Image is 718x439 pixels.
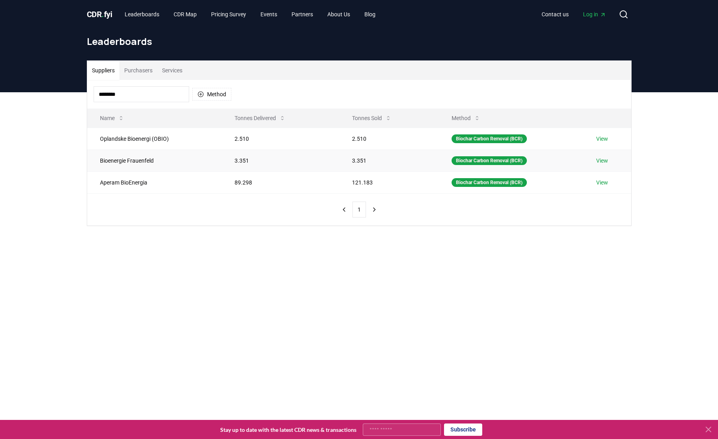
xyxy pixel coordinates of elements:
[596,179,608,186] a: View
[339,171,439,193] td: 121.183
[222,171,339,193] td: 89.298
[535,7,575,21] a: Contact us
[87,171,222,193] td: Aperam BioEnergia
[222,128,339,150] td: 2.510
[167,7,203,21] a: CDR Map
[352,202,366,218] button: 1
[337,202,351,218] button: previous page
[118,7,382,21] nav: Main
[577,7,612,21] a: Log in
[445,110,487,126] button: Method
[87,35,632,48] h1: Leaderboards
[596,135,608,143] a: View
[192,88,231,101] button: Method
[452,178,527,187] div: Biochar Carbon Removal (BCR)
[254,7,284,21] a: Events
[157,61,187,80] button: Services
[452,156,527,165] div: Biochar Carbon Removal (BCR)
[368,202,381,218] button: next page
[87,61,119,80] button: Suppliers
[339,150,439,171] td: 3.351
[535,7,612,21] nav: Main
[87,10,112,19] span: CDR fyi
[285,7,319,21] a: Partners
[583,10,606,18] span: Log in
[87,128,222,150] td: Oplandske Bioenergi (OBIO)
[228,110,292,126] button: Tonnes Delivered
[87,9,112,20] a: CDR.fyi
[321,7,356,21] a: About Us
[339,128,439,150] td: 2.510
[452,134,527,143] div: Biochar Carbon Removal (BCR)
[94,110,131,126] button: Name
[346,110,398,126] button: Tonnes Sold
[222,150,339,171] td: 3.351
[87,150,222,171] td: Bioenergie Frauenfeld
[205,7,252,21] a: Pricing Survey
[596,157,608,165] a: View
[118,7,166,21] a: Leaderboards
[358,7,382,21] a: Blog
[102,10,104,19] span: .
[119,61,157,80] button: Purchasers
